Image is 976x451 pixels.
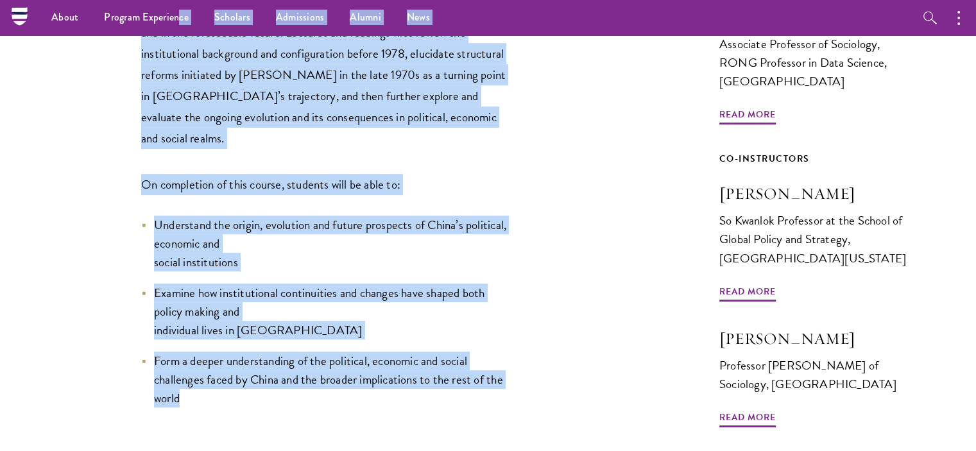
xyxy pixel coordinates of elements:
p: On completion of this course, students will be able to: [141,174,507,195]
a: [PERSON_NAME] Professor [PERSON_NAME] of Sociology, [GEOGRAPHIC_DATA] Read More [719,328,912,418]
li: Form a deeper understanding of the political, economic and social challenges faced by China and t... [141,352,507,407]
h3: [PERSON_NAME] [719,328,912,350]
li: Examine how institutional continuities and changes have shaped both policy making and individual ... [141,284,507,339]
span: Read More [719,409,776,429]
div: Professor [PERSON_NAME] of Sociology, [GEOGRAPHIC_DATA] [719,356,912,393]
a: Co-Instructors [PERSON_NAME] So Kwanlok Professor at the School of Global Policy and Strategy, [G... [719,151,912,291]
span: Read More [719,106,776,126]
span: Read More [719,284,776,303]
div: Co-Instructors [719,151,912,167]
li: Understand the origin, evolution and future prospects of China’s political, economic and social i... [141,216,507,271]
h3: [PERSON_NAME] [719,183,912,205]
div: So Kwanlok Professor at the School of Global Policy and Strategy, [GEOGRAPHIC_DATA][US_STATE] [719,211,912,267]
